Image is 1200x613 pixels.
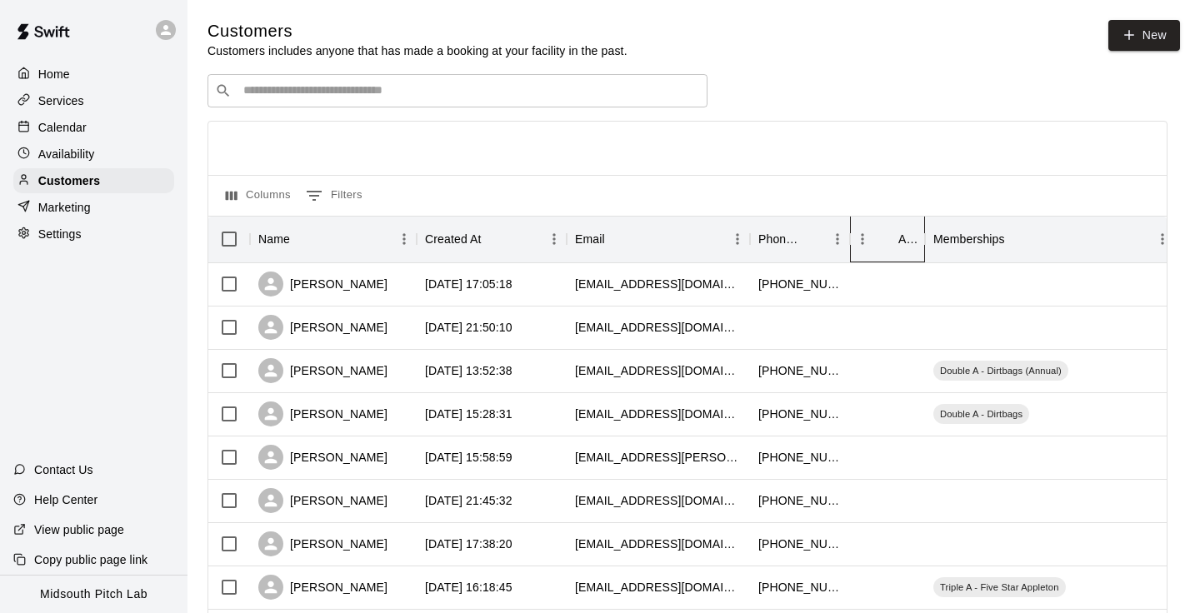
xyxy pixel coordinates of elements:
div: +16154284808 [758,449,842,466]
div: +16157889356 [758,362,842,379]
button: Menu [725,227,750,252]
p: Midsouth Pitch Lab [40,586,147,603]
p: Availability [38,146,95,162]
a: Availability [13,142,174,167]
div: 2024-12-24 15:28:31 [425,406,512,422]
button: Sort [1005,227,1028,251]
a: New [1108,20,1180,51]
div: Name [258,216,290,262]
p: Calendar [38,119,87,136]
div: whiteakerj@gmail.com [575,492,742,509]
p: Copy public page link [34,551,147,568]
div: 2024-11-18 13:52:38 [425,362,512,379]
div: 2025-02-16 17:38:20 [425,536,512,552]
p: Customers includes anyone that has made a booking at your facility in the past. [207,42,627,59]
div: Memberships [933,216,1005,262]
button: Sort [802,227,825,251]
div: Name [250,216,417,262]
div: 2024-12-13 16:18:45 [425,579,512,596]
div: 2024-12-31 21:50:10 [425,319,512,336]
div: ashleynicoledaniel711@gmail.com [575,276,742,292]
div: [PERSON_NAME] [258,488,387,513]
div: Created At [417,216,567,262]
div: elispurlock@gmail.com [575,319,742,336]
div: +19014933110 [758,492,842,509]
div: [PERSON_NAME] [258,401,387,426]
p: View public page [34,521,124,538]
button: Sort [482,227,505,251]
button: Sort [605,227,628,251]
div: Age [898,216,917,262]
a: Settings [13,222,174,247]
a: Home [13,62,174,87]
span: Double A - Dirtbags (Annual) [933,364,1068,377]
div: 2025-01-07 17:05:18 [425,276,512,292]
div: Double A - Dirtbags [933,404,1029,424]
p: Services [38,92,84,109]
p: Settings [38,226,82,242]
div: Age [850,216,925,262]
div: mark.schmahl@gmail.com [575,449,742,466]
div: ericroberts07@gmail.com [575,579,742,596]
a: Customers [13,168,174,193]
div: +16152944713 [758,276,842,292]
div: [PERSON_NAME] [258,315,387,340]
a: Marketing [13,195,174,220]
p: Marketing [38,199,91,216]
p: Customers [38,172,100,189]
a: Services [13,88,174,113]
div: et2k5@yahoo.com [575,406,742,422]
p: Contact Us [34,461,93,478]
div: [PERSON_NAME] [258,531,387,556]
div: [PERSON_NAME] [258,272,387,297]
div: Created At [425,216,482,262]
p: Home [38,66,70,82]
button: Sort [290,227,313,251]
div: Phone Number [750,216,850,262]
p: Help Center [34,491,97,508]
div: Email [575,216,605,262]
div: +12702025477 [758,406,842,422]
button: Menu [850,227,875,252]
button: Menu [392,227,417,252]
div: willboykin@outlook.com [575,362,742,379]
button: Sort [875,227,898,251]
div: johnfhyland@gmail.com [575,536,742,552]
div: Email [567,216,750,262]
h5: Customers [207,20,627,42]
span: Double A - Dirtbags [933,407,1029,421]
button: Menu [825,227,850,252]
div: Double A - Dirtbags (Annual) [933,361,1068,381]
span: Triple A - Five Star Appleton [933,581,1066,594]
div: 2024-12-24 15:58:59 [425,449,512,466]
div: Triple A - Five Star Appleton [933,577,1066,597]
div: [PERSON_NAME] [258,445,387,470]
button: Menu [1150,227,1175,252]
button: Select columns [222,182,295,209]
div: Memberships [925,216,1175,262]
button: Menu [542,227,567,252]
a: Calendar [13,115,174,140]
div: [PERSON_NAME] [258,358,387,383]
div: +16155495263 [758,536,842,552]
button: Show filters [302,182,367,209]
div: +16157721838 [758,579,842,596]
div: Phone Number [758,216,802,262]
div: Search customers by name or email [207,74,707,107]
div: 2024-12-23 21:45:32 [425,492,512,509]
div: [PERSON_NAME] [258,575,387,600]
